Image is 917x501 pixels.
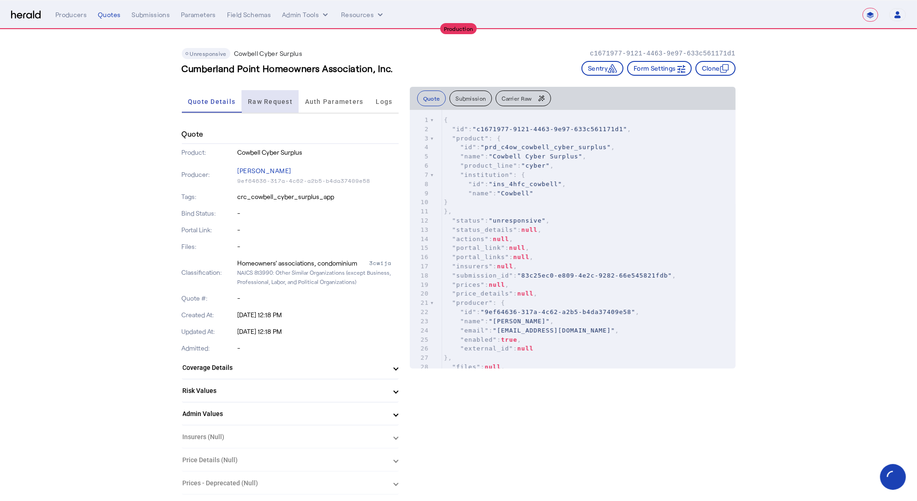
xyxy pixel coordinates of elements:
span: "files" [452,363,481,370]
div: Submissions [132,10,170,19]
span: "prices" [452,281,485,288]
button: Carrier Raw [496,91,551,106]
span: "Cowbell Cyber Surplus" [489,153,582,160]
mat-expansion-panel-header: Risk Values [182,380,399,402]
div: 26 [410,344,430,353]
mat-panel-title: Coverage Details [183,363,387,373]
div: 6 [410,161,430,170]
span: "name" [460,318,485,325]
p: Created At: [182,310,236,320]
span: "83c25ec0-e809-4e2c-9282-66e545821fdb" [517,272,672,279]
button: Clone [695,61,736,76]
span: null [489,281,505,288]
div: 17 [410,262,430,271]
span: : { [444,171,526,178]
span: : [444,345,533,352]
div: 25 [410,335,430,344]
div: 20 [410,289,430,298]
span: "producer" [452,299,493,306]
img: Herald Logo [11,11,41,19]
div: 3 [410,134,430,143]
span: "c1671977-9121-4463-9e97-633c561171d1" [473,126,627,133]
span: : , [444,144,615,151]
div: Producers [55,10,87,19]
span: "external_id" [460,345,513,352]
span: : , [444,363,505,370]
span: "9ef64636-317a-4c62-a2b5-b4da37409e58" [480,308,635,315]
p: - [237,242,399,251]
p: Cowbell Cyber Surplus [237,148,399,157]
p: Cowbell Cyber Surplus [234,49,302,58]
p: c1671977-9121-4463-9e97-633c561171d1 [590,49,735,58]
div: 1 [410,115,430,125]
span: : , [444,217,550,224]
mat-panel-title: Admin Values [183,409,387,419]
span: "prd_c4ow_cowbell_cyber_surplus" [480,144,611,151]
span: : , [444,181,566,187]
div: 28 [410,362,430,372]
span: }, [444,354,452,361]
mat-expansion-panel-header: Admin Values [182,403,399,425]
div: 8 [410,180,430,189]
span: true [501,336,517,343]
span: "email" [460,327,489,334]
span: : , [444,327,619,334]
div: 5 [410,152,430,161]
span: Quote Details [188,98,235,105]
p: Updated At: [182,327,236,336]
span: "ins_4hfc_cowbell" [489,181,562,187]
p: NAICS 813990: Other Similar Organizations (except Business, Professional, Labor, and Political Or... [237,268,399,286]
span: : , [444,308,640,315]
div: 4 [410,143,430,152]
span: "Cowbell" [497,190,533,197]
span: "id" [452,126,468,133]
div: 7 [410,170,430,180]
span: "price_details" [452,290,513,297]
div: 12 [410,216,430,225]
div: 27 [410,353,430,362]
span: "institution" [460,171,513,178]
span: null [497,263,513,270]
herald-code-block: quote [410,110,736,368]
div: 14 [410,235,430,244]
div: Field Schemas [227,10,271,19]
div: 22 [410,308,430,317]
span: : , [444,126,631,133]
span: : { [444,135,501,142]
p: Files: [182,242,236,251]
span: : , [444,162,554,169]
span: "product" [452,135,489,142]
span: : , [444,272,676,279]
div: Quotes [98,10,120,19]
span: Logs [376,98,392,105]
span: : { [444,299,505,306]
span: "portal_links" [452,254,509,260]
span: : , [444,290,538,297]
span: null [485,363,501,370]
div: 18 [410,271,430,280]
span: : , [444,318,554,325]
span: null [517,290,533,297]
span: "insurers" [452,263,493,270]
p: Admitted: [182,344,236,353]
span: "[PERSON_NAME]" [489,318,550,325]
button: Submission [450,91,492,106]
span: : , [444,281,509,288]
span: "product_line" [460,162,517,169]
h4: Quote [182,128,204,139]
p: Bind Status: [182,209,236,218]
div: Parameters [181,10,216,19]
span: "status_details" [452,226,517,233]
span: : , [444,263,517,270]
button: internal dropdown menu [282,10,330,19]
span: "submission_id" [452,272,513,279]
div: 23 [410,317,430,326]
span: : , [444,254,533,260]
div: 19 [410,280,430,290]
p: [DATE] 12:18 PM [237,327,399,336]
div: 2 [410,125,430,134]
span: null [509,244,525,251]
div: 24 [410,326,430,335]
button: Resources dropdown menu [341,10,385,19]
div: 10 [410,198,430,207]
